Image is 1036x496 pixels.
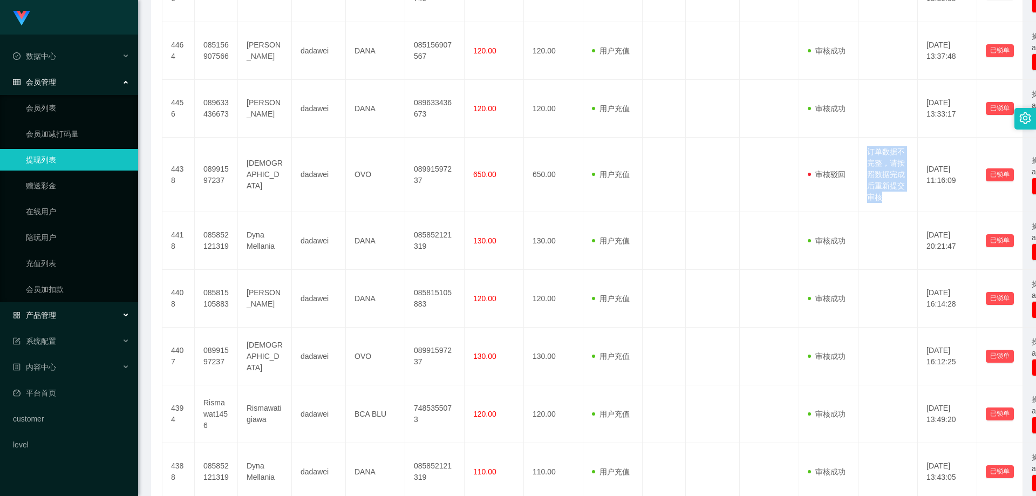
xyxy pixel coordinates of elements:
td: dadawei [292,270,346,328]
a: level [13,434,129,456]
td: [DATE] 16:14:28 [918,270,977,328]
i: 图标: appstore-o [13,311,21,319]
td: [PERSON_NAME] [238,80,292,138]
a: customer [13,408,129,430]
td: Rismawat1456 [195,385,238,443]
td: DANA [346,212,405,270]
a: 充值列表 [26,253,129,274]
span: 用户充值 [592,46,630,55]
td: 120.00 [524,270,583,328]
td: 085852121319 [195,212,238,270]
span: 用户充值 [592,467,630,476]
td: dadawei [292,328,346,385]
span: 审核成功 [808,46,846,55]
span: 审核成功 [808,352,846,361]
span: 用户充值 [592,236,630,245]
td: OVO [346,328,405,385]
td: [DATE] 13:37:48 [918,22,977,80]
td: [DATE] 20:21:47 [918,212,977,270]
button: 已锁单 [986,102,1014,115]
td: Rismawati giawa [238,385,292,443]
td: 08991597237 [195,328,238,385]
a: 会员加减打码量 [26,123,129,145]
button: 已锁单 [986,350,1014,363]
td: 089633436673 [195,80,238,138]
td: 4408 [162,270,195,328]
td: 085815105883 [405,270,465,328]
td: dadawei [292,212,346,270]
td: 085156907567 [405,22,465,80]
td: dadawei [292,80,346,138]
td: 4464 [162,22,195,80]
td: dadawei [292,138,346,212]
td: 120.00 [524,80,583,138]
td: 08991597237 [195,138,238,212]
td: 4407 [162,328,195,385]
span: 审核成功 [808,236,846,245]
span: 产品管理 [13,311,56,320]
td: DANA [346,80,405,138]
td: [PERSON_NAME] [238,22,292,80]
button: 已锁单 [986,465,1014,478]
span: 审核成功 [808,294,846,303]
td: 130.00 [524,212,583,270]
td: 4418 [162,212,195,270]
span: 用户充值 [592,352,630,361]
span: 120.00 [473,410,496,418]
span: 130.00 [473,352,496,361]
i: 图标: profile [13,363,21,371]
span: 系统配置 [13,337,56,345]
td: [DATE] 11:16:09 [918,138,977,212]
button: 已锁单 [986,407,1014,420]
span: 审核成功 [808,104,846,113]
i: 图标: setting [1019,112,1031,124]
td: 130.00 [524,328,583,385]
td: [DEMOGRAPHIC_DATA] [238,138,292,212]
td: 4438 [162,138,195,212]
td: 085156907566 [195,22,238,80]
button: 已锁单 [986,292,1014,305]
td: dadawei [292,385,346,443]
td: 085815105883 [195,270,238,328]
span: 650.00 [473,170,496,179]
a: 陪玩用户 [26,227,129,248]
span: 审核成功 [808,467,846,476]
span: 用户充值 [592,294,630,303]
button: 已锁单 [986,234,1014,247]
td: 4394 [162,385,195,443]
td: 08991597237 [405,328,465,385]
span: 用户充值 [592,410,630,418]
span: 用户充值 [592,104,630,113]
td: 7485355073 [405,385,465,443]
td: [PERSON_NAME] [238,270,292,328]
a: 图标: dashboard平台首页 [13,382,129,404]
i: 图标: check-circle-o [13,52,21,60]
span: 130.00 [473,236,496,245]
a: 会员加扣款 [26,278,129,300]
i: 图标: form [13,337,21,345]
td: 085852121319 [405,212,465,270]
span: 110.00 [473,467,496,476]
span: 120.00 [473,46,496,55]
td: DANA [346,22,405,80]
a: 提现列表 [26,149,129,171]
span: 审核成功 [808,410,846,418]
span: 120.00 [473,294,496,303]
td: BCA BLU [346,385,405,443]
td: 650.00 [524,138,583,212]
span: 120.00 [473,104,496,113]
td: 4456 [162,80,195,138]
i: 图标: table [13,78,21,86]
td: 订单数据不完整，请按照数据完成后重新提交审核 [858,138,918,212]
span: 用户充值 [592,170,630,179]
a: 在线用户 [26,201,129,222]
span: 内容中心 [13,363,56,371]
button: 已锁单 [986,44,1014,57]
a: 会员列表 [26,97,129,119]
td: 120.00 [524,22,583,80]
td: Dyna Mellania [238,212,292,270]
button: 已锁单 [986,168,1014,181]
td: [DATE] 13:33:17 [918,80,977,138]
span: 数据中心 [13,52,56,60]
td: dadawei [292,22,346,80]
